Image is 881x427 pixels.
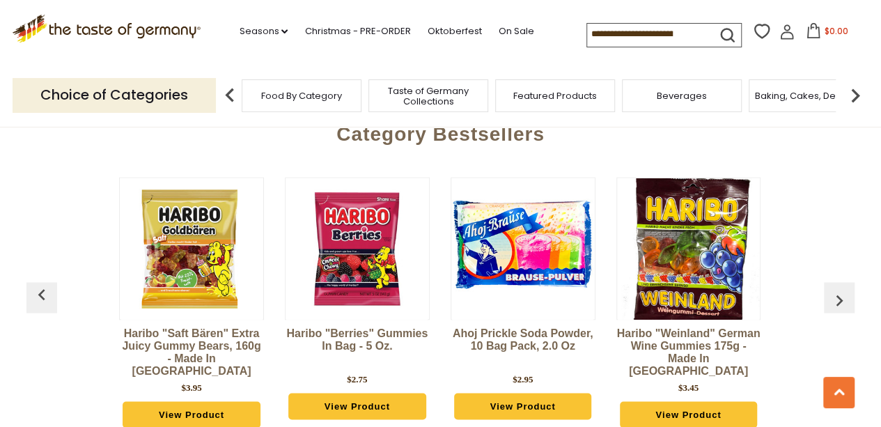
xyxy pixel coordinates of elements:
[513,372,533,386] div: $2.95
[13,78,216,112] p: Choice of Categories
[678,380,699,394] div: $3.45
[239,24,288,39] a: Seasons
[181,380,201,394] div: $3.95
[618,178,759,319] img: Haribo
[121,178,263,319] img: Haribo
[828,289,850,311] img: previous arrow
[657,91,707,101] a: Beverages
[285,327,430,368] a: Haribo "Berries" Gummies in Bag - 5 oz.
[261,91,342,101] a: Food By Category
[755,91,863,101] a: Baking, Cakes, Desserts
[347,372,367,386] div: $2.75
[31,284,53,306] img: previous arrow
[498,24,533,39] a: On Sale
[454,393,591,419] a: View Product
[616,327,761,377] a: Haribo "Weinland" German Wine Gummies 175g - Made in [GEOGRAPHIC_DATA]
[286,178,428,319] img: Haribo
[119,327,264,377] a: Haribo "Saft Bären" Extra Juicy Gummy Bears, 160g - Made in [GEOGRAPHIC_DATA]
[451,327,595,368] a: Ahoj Prickle Soda Powder, 10 bag pack, 2.0 oz
[373,86,484,107] a: Taste of Germany Collections
[797,23,857,44] button: $0.00
[304,24,410,39] a: Christmas - PRE-ORDER
[427,24,481,39] a: Oktoberfest
[513,91,597,101] a: Featured Products
[26,102,855,160] div: Category Bestsellers
[841,81,869,109] img: next arrow
[216,81,244,109] img: previous arrow
[824,25,848,37] span: $0.00
[452,178,593,319] img: Ahoj Prickle Soda Powder, 10 bag pack, 2.0 oz
[288,393,426,419] a: View Product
